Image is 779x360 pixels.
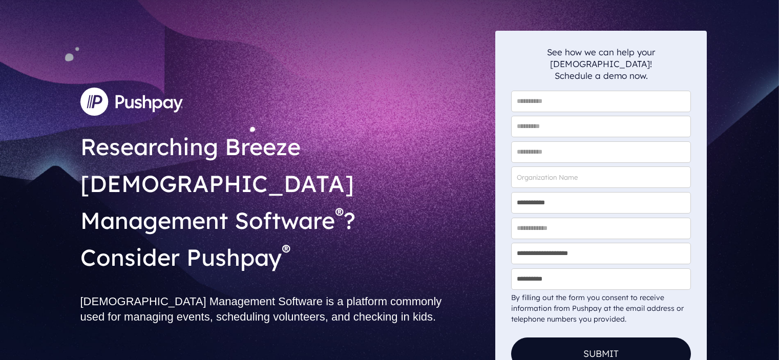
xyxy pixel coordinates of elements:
p: See how we can help your [DEMOGRAPHIC_DATA]! Schedule a demo now. [511,46,691,81]
h1: Researching Breeze [DEMOGRAPHIC_DATA] Management Software ? Consider Pushpay [80,120,488,278]
sup: ® [335,203,344,224]
h2: [DEMOGRAPHIC_DATA] Management Software is a platform commonly used for managing events, schedulin... [80,286,488,333]
div: By filling out the form you consent to receive information from Pushpay at the email address or t... [511,292,691,325]
input: Organization Name [511,166,691,188]
sup: ® [282,240,290,261]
